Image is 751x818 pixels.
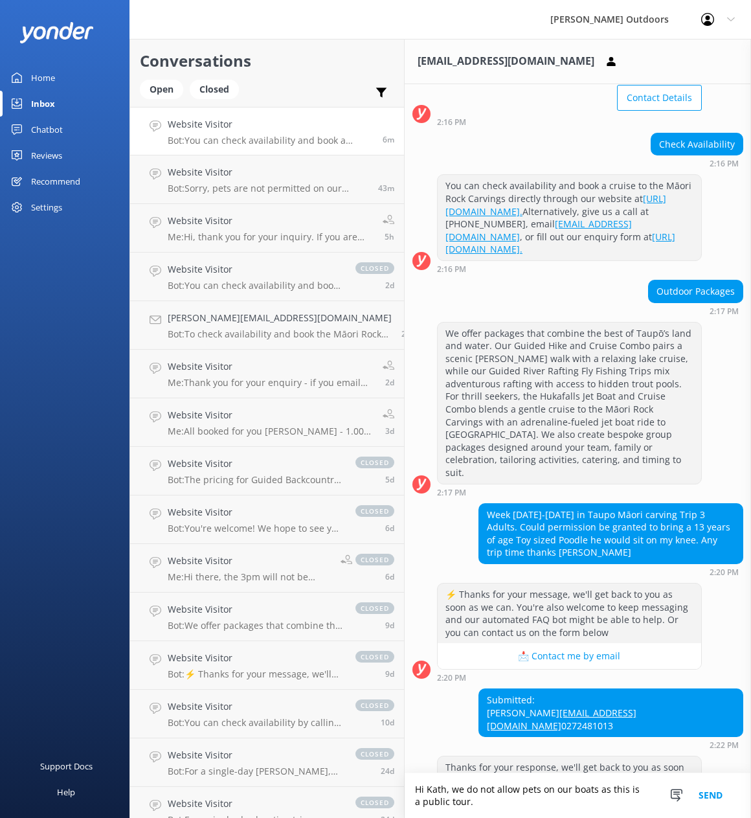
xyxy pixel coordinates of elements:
[190,82,245,96] a: Closed
[437,488,702,497] div: Sep 21 2025 02:17pm (UTC +12:00) Pacific/Auckland
[418,53,594,70] h3: [EMAIL_ADDRESS][DOMAIN_NAME]
[651,133,743,155] div: Check Availability
[710,569,739,576] strong: 2:20 PM
[385,571,394,582] span: Sep 15 2025 09:30am (UTC +12:00) Pacific/Auckland
[31,65,55,91] div: Home
[381,717,394,728] span: Sep 11 2025 12:12pm (UTC +12:00) Pacific/Auckland
[168,766,342,777] p: Bot: For a single-day [PERSON_NAME], we've got you covered with firearms, food, and transport. On...
[140,49,394,73] h2: Conversations
[168,717,342,729] p: Bot: You can check availability by calling us on [PHONE_NUMBER], emailing [EMAIL_ADDRESS][DOMAIN_...
[57,779,75,805] div: Help
[130,398,404,447] a: Website VisitorMe:All booked for you [PERSON_NAME] - 1.00 pm [DATE] See you then3d
[355,651,394,663] span: closed
[355,262,394,274] span: closed
[168,280,342,291] p: Bot: You can check availability and book a cruise to the Māori Rock Carvings directly through our...
[168,571,331,583] p: Me: Hi there, the 3pm will not be running that day but the 10.30 and 1.00pm will be !!
[355,748,394,760] span: closed
[168,183,368,194] p: Bot: Sorry, pets are not permitted on our cruises.
[355,505,394,517] span: closed
[31,117,63,142] div: Chatbot
[130,641,404,690] a: Website VisitorBot:⚡ Thanks for your message, we'll get back to you as soon as we can. You're als...
[31,194,62,220] div: Settings
[130,593,404,641] a: Website VisitorBot:We offer packages that combine the best of Taupō’s land and water. Our Guided ...
[168,231,373,243] p: Me: Hi, thank you for your inquiry. If you are still interested in Fly Fishing, please contact me...
[168,359,373,374] h4: Website Visitor
[168,602,342,617] h4: Website Visitor
[130,495,404,544] a: Website VisitorBot:You're welcome! We hope to see you at [PERSON_NAME] Outdoors soon!closed6d
[130,301,404,350] a: [PERSON_NAME][EMAIL_ADDRESS][DOMAIN_NAME]Bot:To check availability and book the Māori Rock Carvin...
[385,668,394,679] span: Sep 12 2025 09:55am (UTC +12:00) Pacific/Auckland
[355,457,394,468] span: closed
[168,214,373,228] h4: Website Visitor
[710,160,739,168] strong: 2:16 PM
[385,377,394,388] span: Sep 19 2025 08:37am (UTC +12:00) Pacific/Auckland
[168,523,342,534] p: Bot: You're welcome! We hope to see you at [PERSON_NAME] Outdoors soon!
[168,554,331,568] h4: Website Visitor
[385,474,394,485] span: Sep 15 2025 03:56pm (UTC +12:00) Pacific/Auckland
[438,584,701,643] div: ⚡ Thanks for your message, we'll get back to you as soon as we can. You're also welcome to keep m...
[168,620,342,631] p: Bot: We offer packages that combine the best of Taupō’s land and water. Our Guided Hike and Cruis...
[438,643,701,669] button: 📩 Contact me by email
[478,567,743,576] div: Sep 21 2025 02:20pm (UTC +12:00) Pacific/Auckland
[168,165,368,179] h4: Website Visitor
[168,117,373,131] h4: Website Visitor
[130,690,404,738] a: Website VisitorBot:You can check availability by calling us on [PHONE_NUMBER], emailing [EMAIL_AD...
[445,218,632,243] a: [EMAIL_ADDRESS][DOMAIN_NAME]
[405,773,751,818] textarea: Hi Kath, we do not allow pets on our boats as this is a public tour.
[438,756,701,791] div: Thanks for your response, we'll get back to you as soon as we can during opening hours.
[130,447,404,495] a: Website VisitorBot:The pricing for Guided Backcountry Heli Fly Fishing varies depending on group ...
[40,753,93,779] div: Support Docs
[385,620,394,631] span: Sep 12 2025 09:56am (UTC +12:00) Pacific/Auckland
[31,168,80,194] div: Recommend
[31,91,55,117] div: Inbox
[130,738,404,787] a: Website VisitorBot:For a single-day [PERSON_NAME], we've got you covered with firearms, food, and...
[437,673,702,682] div: Sep 21 2025 02:20pm (UTC +12:00) Pacific/Auckland
[168,651,342,665] h4: Website Visitor
[168,699,342,714] h4: Website Visitor
[168,797,342,811] h4: Website Visitor
[437,489,466,497] strong: 2:17 PM
[437,117,702,126] div: Sep 21 2025 02:16pm (UTC +12:00) Pacific/Auckland
[401,328,410,339] span: Sep 19 2025 08:41am (UTC +12:00) Pacific/Auckland
[385,523,394,534] span: Sep 15 2025 10:15am (UTC +12:00) Pacific/Auckland
[355,602,394,614] span: closed
[140,82,190,96] a: Open
[710,742,739,749] strong: 2:22 PM
[168,311,392,325] h4: [PERSON_NAME][EMAIL_ADDRESS][DOMAIN_NAME]
[130,350,404,398] a: Website VisitorMe:Thank you for your enquiry - if you email me [EMAIL_ADDRESS][DOMAIN_NAME] or ca...
[168,474,342,486] p: Bot: The pricing for Guided Backcountry Heli Fly Fishing varies depending on group size and custo...
[168,668,342,680] p: Bot: ⚡ Thanks for your message, we'll get back to you as soon as we can. You're also welcome to k...
[355,554,394,565] span: closed
[168,505,342,519] h4: Website Visitor
[445,192,666,218] a: [URL][DOMAIN_NAME].
[130,107,404,155] a: Website VisitorBot:You can check availability and book a cruise to the Māori Rock Carvings direct...
[168,408,373,422] h4: Website Visitor
[140,80,183,99] div: Open
[437,266,466,273] strong: 2:16 PM
[617,85,702,111] button: Contact Details
[378,183,394,194] span: Sep 21 2025 01:39pm (UTC +12:00) Pacific/Auckland
[648,306,743,315] div: Sep 21 2025 02:17pm (UTC +12:00) Pacific/Auckland
[168,457,342,471] h4: Website Visitor
[479,689,743,736] div: Submitted: [PERSON_NAME] 0272481013
[438,323,701,484] div: We offer packages that combine the best of Taupō’s land and water. Our Guided Hike and Cruise Com...
[168,377,373,389] p: Me: Thank you for your enquiry - if you email me [EMAIL_ADDRESS][DOMAIN_NAME] or call [PHONE_NUMB...
[355,699,394,711] span: closed
[383,134,394,145] span: Sep 21 2025 02:16pm (UTC +12:00) Pacific/Auckland
[649,280,743,302] div: Outdoor Packages
[130,253,404,301] a: Website VisitorBot:You can check availability and book a cruise to the Māori Rock Carvings direct...
[168,135,373,146] p: Bot: You can check availability and book a cruise to the Māori Rock Carvings directly through our...
[19,22,94,43] img: yonder-white-logo.png
[710,308,739,315] strong: 2:17 PM
[130,204,404,253] a: Website VisitorMe:Hi, thank you for your inquiry. If you are still interested in Fly Fishing, ple...
[130,155,404,204] a: Website VisitorBot:Sorry, pets are not permitted on our cruises.43m
[168,262,342,277] h4: Website Visitor
[686,773,735,818] button: Send
[168,426,373,437] p: Me: All booked for you [PERSON_NAME] - 1.00 pm [DATE] See you then
[385,280,394,291] span: Sep 19 2025 12:46pm (UTC +12:00) Pacific/Auckland
[437,264,702,273] div: Sep 21 2025 02:16pm (UTC +12:00) Pacific/Auckland
[478,740,743,749] div: Sep 21 2025 02:22pm (UTC +12:00) Pacific/Auckland
[168,748,342,762] h4: Website Visitor
[651,159,743,168] div: Sep 21 2025 02:16pm (UTC +12:00) Pacific/Auckland
[31,142,62,168] div: Reviews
